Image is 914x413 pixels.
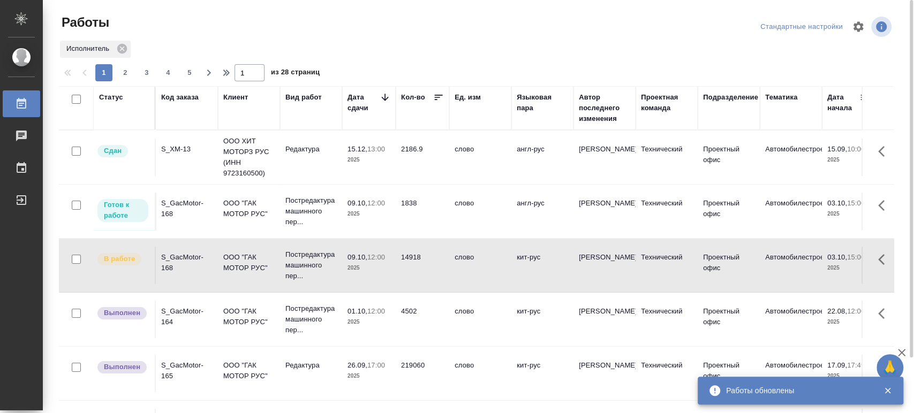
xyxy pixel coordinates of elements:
[449,247,511,284] td: слово
[449,301,511,338] td: слово
[348,317,390,327] p: 2025
[396,139,449,176] td: 2186.9
[367,361,385,369] p: 17:00
[99,92,123,103] div: Статус
[847,199,865,207] p: 15:00
[511,247,573,284] td: кит-рус
[285,144,337,155] p: Редактура
[348,307,367,315] p: 01.10,
[449,355,511,392] td: слово
[872,301,897,326] button: Здесь прячутся важные кнопки
[573,193,636,230] td: [PERSON_NAME]
[396,301,449,338] td: 4502
[847,307,865,315] p: 12:00
[271,66,320,81] span: из 28 страниц
[161,360,213,381] div: S_GacMotor-165
[827,155,870,165] p: 2025
[223,136,275,179] p: ООО ХИТ МОТОРЗ РУС (ИНН 9723160500)
[765,198,817,209] p: Автомобилестроение
[396,247,449,284] td: 14918
[161,92,199,103] div: Код заказа
[285,249,337,281] p: Постредактура машинного пер...
[348,145,367,153] p: 15.12,
[827,361,847,369] p: 17.09,
[367,307,385,315] p: 12:00
[573,355,636,392] td: [PERSON_NAME]
[117,67,134,78] span: 2
[872,247,897,272] button: Здесь прячутся важные кнопки
[367,145,385,153] p: 13:00
[847,361,865,369] p: 17:49
[104,200,142,221] p: Готов к работе
[827,92,859,113] div: Дата начала
[348,155,390,165] p: 2025
[348,199,367,207] p: 09.10,
[223,92,248,103] div: Клиент
[104,146,122,156] p: Сдан
[223,360,275,381] p: ООО "ГАК МОТОР РУС"
[348,253,367,261] p: 09.10,
[827,145,847,153] p: 15.09,
[881,356,899,379] span: 🙏
[161,198,213,219] div: S_GacMotor-168
[827,307,847,315] p: 22.08,
[641,92,692,113] div: Проектная команда
[827,263,870,273] p: 2025
[698,247,760,284] td: Проектный офис
[758,19,845,35] div: split button
[160,64,177,81] button: 4
[847,145,865,153] p: 10:00
[847,253,865,261] p: 15:00
[579,92,630,124] div: Автор последнего изменения
[573,301,636,338] td: [PERSON_NAME]
[96,198,149,223] div: Исполнитель может приступить к работе
[726,385,867,396] div: Работы обновлены
[765,92,797,103] div: Тематика
[181,67,198,78] span: 5
[160,67,177,78] span: 4
[223,198,275,219] p: ООО "ГАК МОТОР РУС"
[871,17,894,37] span: Посмотреть информацию
[59,14,109,31] span: Работы
[223,252,275,273] p: ООО "ГАК МОТОР РУС"
[104,254,135,264] p: В работе
[872,193,897,218] button: Здесь прячутся важные кнопки
[872,139,897,164] button: Здесь прячутся важные кнопки
[348,371,390,381] p: 2025
[96,360,149,374] div: Исполнитель завершил работу
[104,362,140,372] p: Выполнен
[401,92,425,103] div: Кол-во
[511,355,573,392] td: кит-рус
[285,92,322,103] div: Вид работ
[96,144,149,158] div: Менеджер проверил работу исполнителя, передает ее на следующий этап
[636,193,698,230] td: Технический
[348,361,367,369] p: 26.09,
[827,317,870,327] p: 2025
[827,253,847,261] p: 03.10,
[96,252,149,266] div: Исполнитель выполняет работу
[511,139,573,176] td: англ-рус
[703,92,758,103] div: Подразделение
[66,43,113,54] p: Исполнитель
[60,41,131,58] div: Исполнитель
[348,92,380,113] div: Дата сдачи
[104,308,140,318] p: Выполнен
[877,354,903,381] button: 🙏
[161,306,213,327] div: S_GacMotor-164
[698,139,760,176] td: Проектный офис
[765,306,817,317] p: Автомобилестроение
[698,193,760,230] td: Проектный офис
[285,195,337,227] p: Постредактура машинного пер...
[161,144,213,155] div: S_XM-13
[449,193,511,230] td: слово
[455,92,481,103] div: Ед. изм
[138,67,155,78] span: 3
[517,92,568,113] div: Языковая пара
[161,252,213,273] div: S_GacMotor-168
[511,193,573,230] td: англ-рус
[117,64,134,81] button: 2
[96,306,149,320] div: Исполнитель завершил работу
[449,139,511,176] td: слово
[573,139,636,176] td: [PERSON_NAME]
[827,209,870,219] p: 2025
